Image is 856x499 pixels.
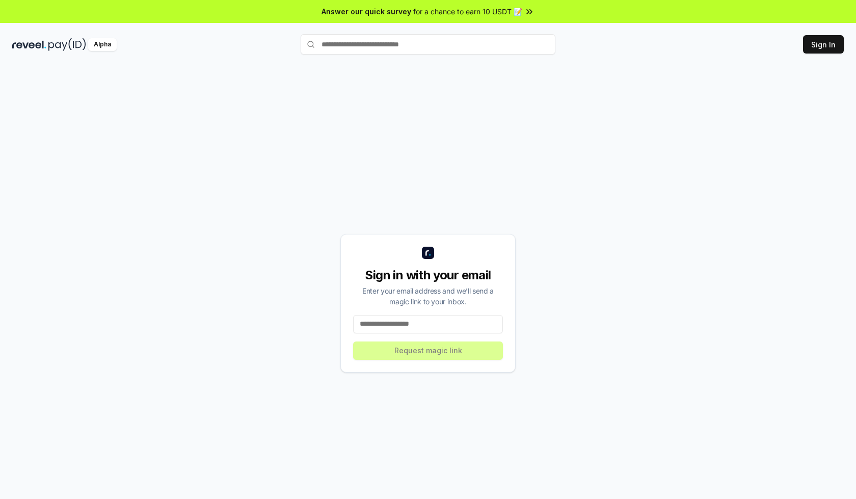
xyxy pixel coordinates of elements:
[422,247,434,259] img: logo_small
[12,38,46,51] img: reveel_dark
[353,285,503,307] div: Enter your email address and we’ll send a magic link to your inbox.
[48,38,86,51] img: pay_id
[413,6,522,17] span: for a chance to earn 10 USDT 📝
[353,267,503,283] div: Sign in with your email
[322,6,411,17] span: Answer our quick survey
[803,35,844,54] button: Sign In
[88,38,117,51] div: Alpha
